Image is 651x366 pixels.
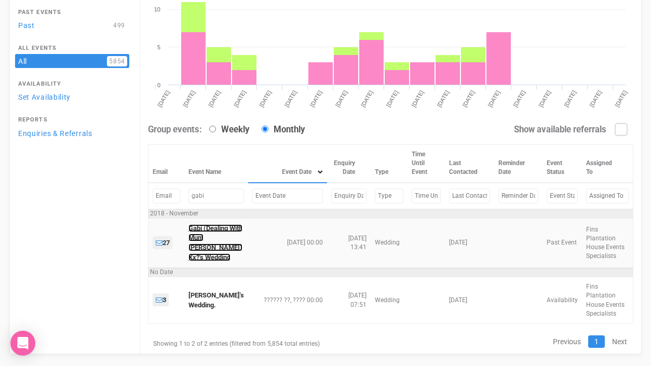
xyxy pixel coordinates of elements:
[18,45,126,51] h4: All Events
[148,124,202,134] strong: Group events:
[18,117,126,123] h4: Reports
[498,188,538,204] input: Filter by Reminder Date
[154,6,160,12] tspan: 10
[537,89,552,108] tspan: [DATE]
[514,124,606,134] strong: Show available referrals
[614,89,628,108] tspan: [DATE]
[371,277,408,324] td: Wedding
[586,188,629,204] input: Filter by Assigned To
[486,89,501,108] tspan: [DATE]
[204,124,249,136] label: Weekly
[18,81,126,87] h4: Availability
[327,145,371,183] th: Enquiry Date
[385,89,400,108] tspan: [DATE]
[588,335,605,348] a: 1
[327,277,371,324] td: [DATE] 07:51
[371,218,408,267] td: Wedding
[15,90,129,104] a: Set Availability
[327,218,371,267] td: [DATE] 13:41
[188,291,244,309] a: [PERSON_NAME]'s Wedding.
[233,89,247,108] tspan: [DATE]
[606,335,633,348] a: Next
[248,145,327,183] th: Event Date
[512,89,526,108] tspan: [DATE]
[188,188,244,204] input: Filter by Event Name
[547,335,587,348] a: Previous
[412,188,441,204] input: Filter by Time Until Event
[148,334,300,354] div: Showing 1 to 2 of 2 entries (filtered from 5,854 total entries)
[252,188,323,204] input: Filter by Event Date
[262,126,268,132] input: Monthly
[436,89,451,108] tspan: [DATE]
[15,18,129,32] a: Past499
[547,188,578,204] input: Filter by Event Status
[256,124,305,136] label: Monthly
[449,188,491,204] input: Filter by Last Contacted
[283,89,298,108] tspan: [DATE]
[445,145,495,183] th: Last Contacted
[563,89,577,108] tspan: [DATE]
[331,188,367,204] input: Filter by Enquiry Date
[111,20,127,31] span: 499
[462,89,476,108] tspan: [DATE]
[148,145,184,183] th: Email
[207,89,222,108] tspan: [DATE]
[334,89,349,108] tspan: [DATE]
[107,56,127,66] span: 5854
[156,89,171,108] tspan: [DATE]
[148,209,633,218] td: 2018 - November
[157,82,160,88] tspan: 0
[153,188,180,204] input: Filter by Email
[188,224,242,261] a: Gabi (Dealing With Mum [PERSON_NAME]) Xx?'s Wedding
[445,218,495,267] td: [DATE]
[588,89,603,108] tspan: [DATE]
[148,268,633,277] td: No Date
[10,331,35,356] div: Open Intercom Messenger
[494,145,542,183] th: Reminder Date
[582,277,633,324] td: Fins Plantation House Events Specialists
[184,145,248,183] th: Event Name
[371,145,408,183] th: Type
[248,277,327,324] td: ?????? ??, ???? 00:00
[258,89,273,108] tspan: [DATE]
[182,89,196,108] tspan: [DATE]
[542,277,582,324] td: Availability
[18,9,126,16] h4: Past Events
[582,218,633,267] td: Fins Plantation House Events Specialists
[360,89,374,108] tspan: [DATE]
[445,277,495,324] td: [DATE]
[375,188,403,204] input: Filter by Type
[309,89,323,108] tspan: [DATE]
[153,236,172,249] a: 27
[582,145,633,183] th: Assigned To
[15,54,129,68] a: All5854
[15,126,129,140] a: Enquiries & Referrals
[408,145,445,183] th: Time Until Event
[209,126,216,132] input: Weekly
[248,218,327,267] td: [DATE] 00:00
[153,293,169,306] a: 3
[542,145,582,183] th: Event Status
[157,44,160,50] tspan: 5
[542,218,582,267] td: Past Event
[411,89,425,108] tspan: [DATE]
